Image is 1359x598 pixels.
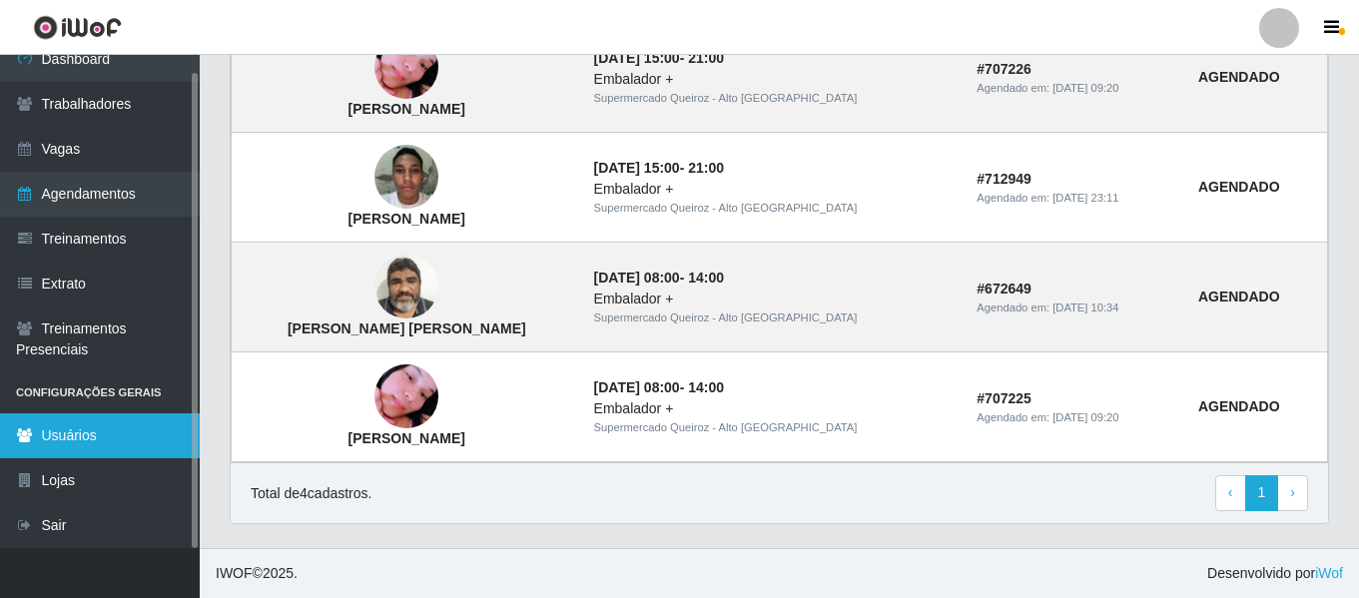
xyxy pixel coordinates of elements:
[594,200,954,217] div: Supermercado Queiroz - Alto [GEOGRAPHIC_DATA]
[594,270,724,286] strong: -
[1198,179,1280,195] strong: AGENDADO
[977,80,1174,97] div: Agendado em:
[594,419,954,436] div: Supermercado Queiroz - Alto [GEOGRAPHIC_DATA]
[1052,192,1118,204] time: [DATE] 23:11
[1198,289,1280,304] strong: AGENDADO
[216,565,253,581] span: IWOF
[594,379,724,395] strong: -
[1052,82,1118,94] time: [DATE] 09:20
[288,320,526,336] strong: [PERSON_NAME] [PERSON_NAME]
[594,179,954,200] div: Embalador +
[1315,565,1343,581] a: iWof
[348,211,465,227] strong: [PERSON_NAME]
[251,483,371,504] p: Total de 4 cadastros.
[594,160,724,176] strong: -
[977,61,1031,77] strong: # 707226
[977,299,1174,316] div: Agendado em:
[1228,484,1233,500] span: ‹
[1290,484,1295,500] span: ›
[688,270,724,286] time: 14:00
[594,50,724,66] strong: -
[1215,475,1308,511] nav: pagination
[594,90,954,107] div: Supermercado Queiroz - Alto [GEOGRAPHIC_DATA]
[594,309,954,326] div: Supermercado Queiroz - Alto [GEOGRAPHIC_DATA]
[374,339,438,453] img: Iara Micely Almeida Araújo
[374,10,438,124] img: Iara Micely Almeida Araújo
[977,390,1031,406] strong: # 707225
[594,69,954,90] div: Embalador +
[1052,301,1118,313] time: [DATE] 10:34
[594,398,954,419] div: Embalador +
[688,50,724,66] time: 21:00
[688,379,724,395] time: 14:00
[33,15,122,40] img: CoreUI Logo
[1245,475,1279,511] a: 1
[594,160,680,176] time: [DATE] 15:00
[374,245,438,329] img: gilvan clayton fernandes
[1215,475,1246,511] a: Previous
[348,101,465,117] strong: [PERSON_NAME]
[348,430,465,446] strong: [PERSON_NAME]
[977,281,1031,297] strong: # 672649
[594,379,680,395] time: [DATE] 08:00
[977,409,1174,426] div: Agendado em:
[594,289,954,309] div: Embalador +
[374,135,438,220] img: Tainei Vieira Silva
[977,171,1031,187] strong: # 712949
[977,190,1174,207] div: Agendado em:
[688,160,724,176] time: 21:00
[1277,475,1308,511] a: Next
[1198,69,1280,85] strong: AGENDADO
[1198,398,1280,414] strong: AGENDADO
[216,563,298,584] span: © 2025 .
[594,270,680,286] time: [DATE] 08:00
[1207,563,1343,584] span: Desenvolvido por
[594,50,680,66] time: [DATE] 15:00
[1052,411,1118,423] time: [DATE] 09:20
